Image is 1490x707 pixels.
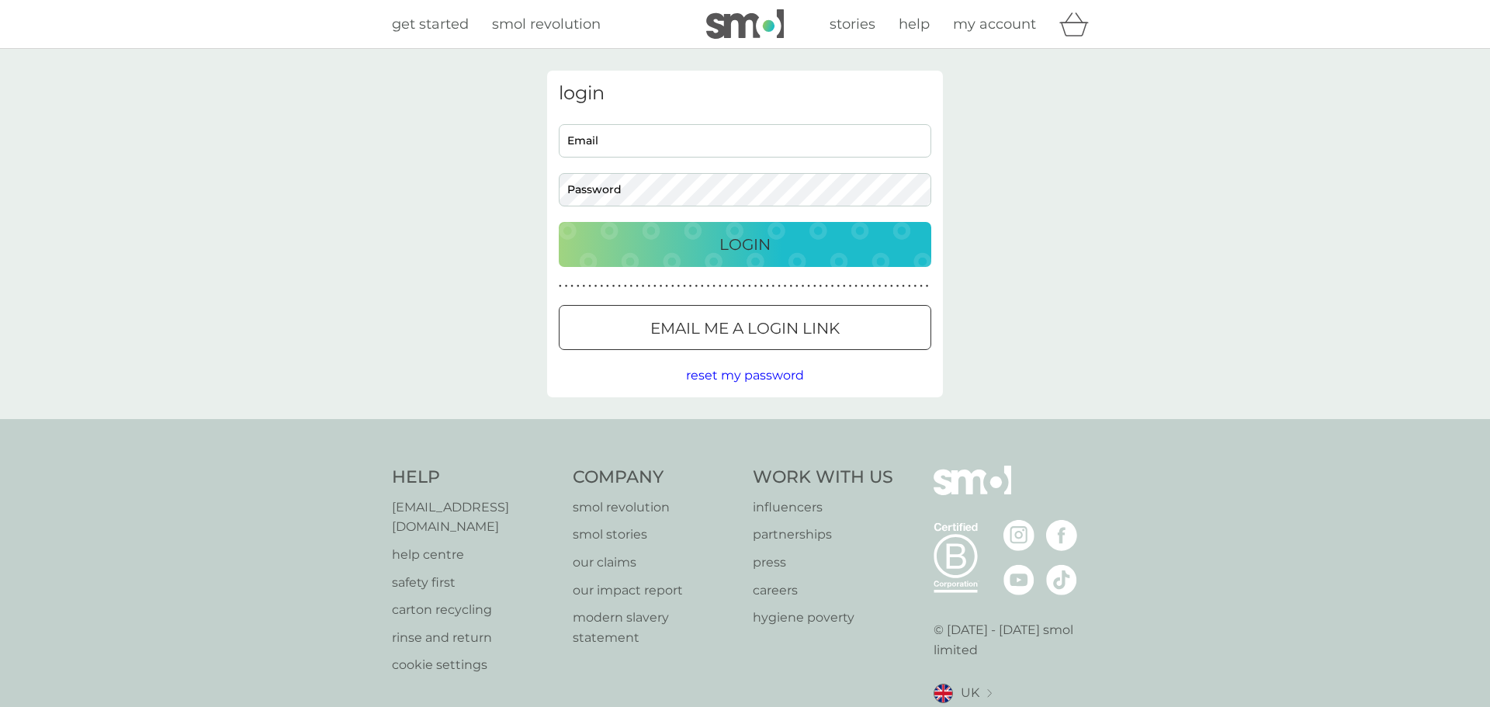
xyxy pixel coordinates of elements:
[872,282,875,290] p: ●
[573,525,738,545] a: smol stories
[753,497,893,518] a: influencers
[753,525,893,545] a: partnerships
[686,368,804,383] span: reset my password
[766,282,769,290] p: ●
[624,282,627,290] p: ●
[559,82,931,105] h3: login
[573,608,738,647] a: modern slavery statement
[961,683,979,703] span: UK
[719,282,722,290] p: ●
[577,282,580,290] p: ●
[689,282,692,290] p: ●
[789,282,792,290] p: ●
[618,282,621,290] p: ●
[612,282,615,290] p: ●
[795,282,799,290] p: ●
[934,466,1011,518] img: smol
[813,282,816,290] p: ●
[701,282,704,290] p: ●
[802,282,805,290] p: ●
[899,16,930,33] span: help
[753,581,893,601] a: careers
[908,282,911,290] p: ●
[920,282,923,290] p: ●
[671,282,674,290] p: ●
[492,13,601,36] a: smol revolution
[753,608,893,628] p: hygiene poverty
[807,282,810,290] p: ●
[725,282,728,290] p: ●
[1059,9,1098,40] div: basket
[914,282,917,290] p: ●
[736,282,740,290] p: ●
[861,282,864,290] p: ●
[934,620,1099,660] p: © [DATE] - [DATE] smol limited
[677,282,681,290] p: ●
[784,282,787,290] p: ●
[707,282,710,290] p: ●
[953,16,1036,33] span: my account
[392,628,557,648] a: rinse and return
[695,282,698,290] p: ●
[392,600,557,620] p: carton recycling
[392,466,557,490] h4: Help
[899,13,930,36] a: help
[1003,520,1034,551] img: visit the smol Instagram page
[843,282,846,290] p: ●
[686,366,804,386] button: reset my password
[570,282,573,290] p: ●
[660,282,663,290] p: ●
[706,9,784,39] img: smol
[573,497,738,518] a: smol revolution
[772,282,775,290] p: ●
[606,282,609,290] p: ●
[753,466,893,490] h4: Work With Us
[987,689,992,698] img: select a new location
[849,282,852,290] p: ●
[742,282,745,290] p: ●
[854,282,858,290] p: ●
[642,282,645,290] p: ●
[573,553,738,573] p: our claims
[748,282,751,290] p: ●
[896,282,899,290] p: ●
[878,282,882,290] p: ●
[837,282,840,290] p: ●
[392,16,469,33] span: get started
[778,282,781,290] p: ●
[600,282,603,290] p: ●
[392,573,557,593] a: safety first
[565,282,568,290] p: ●
[884,282,887,290] p: ●
[754,282,757,290] p: ●
[650,316,840,341] p: Email me a login link
[819,282,823,290] p: ●
[760,282,763,290] p: ●
[392,545,557,565] a: help centre
[559,222,931,267] button: Login
[573,466,738,490] h4: Company
[653,282,657,290] p: ●
[392,655,557,675] p: cookie settings
[573,581,738,601] a: our impact report
[926,282,929,290] p: ●
[719,232,771,257] p: Login
[867,282,870,290] p: ●
[902,282,905,290] p: ●
[825,282,828,290] p: ●
[559,305,931,350] button: Email me a login link
[1046,520,1077,551] img: visit the smol Facebook page
[831,282,834,290] p: ●
[392,497,557,537] a: [EMAIL_ADDRESS][DOMAIN_NAME]
[492,16,601,33] span: smol revolution
[730,282,733,290] p: ●
[934,684,953,703] img: UK flag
